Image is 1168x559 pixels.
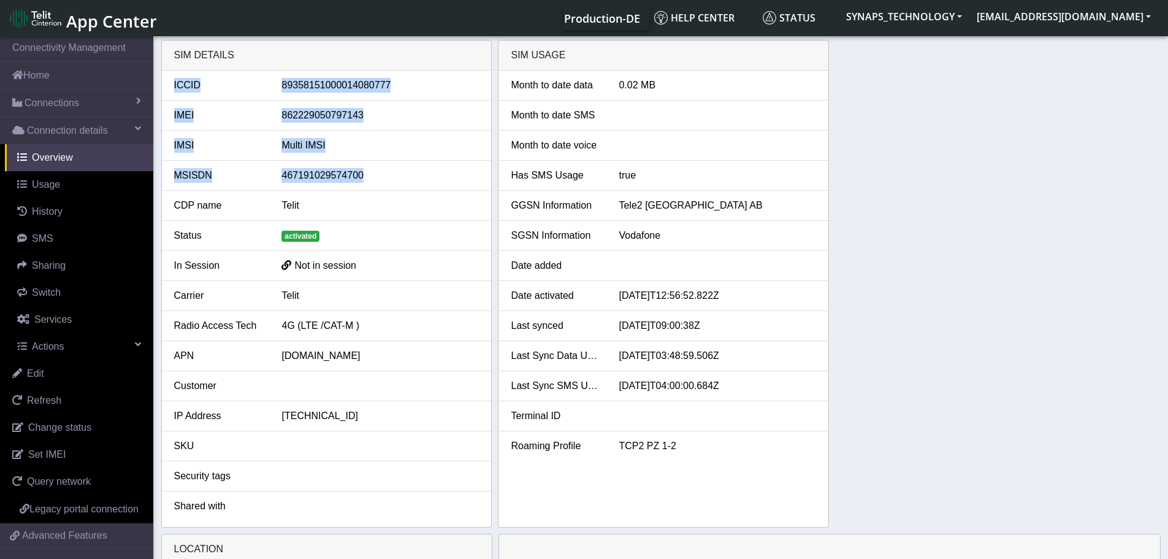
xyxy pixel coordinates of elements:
div: ICCID [165,78,273,93]
div: [DATE]T12:56:52.822Z [609,288,825,303]
div: 4G (LTE /CAT-M ) [272,318,488,333]
div: Tele2 [GEOGRAPHIC_DATA] AB [609,198,825,213]
div: Date added [502,258,609,273]
div: 862229050797143 [272,108,488,123]
div: In Session [165,258,273,273]
span: Legacy portal connection [29,504,139,514]
div: Security tags [165,469,273,484]
a: Usage [5,171,153,198]
div: Terminal ID [502,409,609,423]
span: SMS [32,233,53,244]
span: Production-DE [564,11,640,26]
div: Telit [272,288,488,303]
span: Advanced Features [22,528,107,543]
span: Usage [32,179,60,190]
span: Switch [32,287,61,298]
a: Sharing [5,252,153,279]
div: MSISDN [165,168,273,183]
div: CDP name [165,198,273,213]
div: APN [165,349,273,363]
span: Refresh [27,395,61,406]
a: SMS [5,225,153,252]
div: [DATE]T09:00:38Z [609,318,825,333]
a: Switch [5,279,153,306]
div: 89358151000014080777 [272,78,488,93]
div: Last Sync SMS Usage [502,379,609,393]
div: Month to date data [502,78,609,93]
img: status.svg [763,11,776,25]
div: Status [165,228,273,243]
div: [DATE]T04:00:00.684Z [609,379,825,393]
span: activated [281,231,319,242]
div: Roaming Profile [502,439,609,453]
div: Vodafone [609,228,825,243]
div: Last synced [502,318,609,333]
span: Set IMEI [28,449,66,460]
div: SIM details [162,40,492,71]
span: Overview [32,152,73,163]
div: [DOMAIN_NAME] [272,349,488,363]
img: logo-telit-cinterion-gw-new.png [10,9,61,28]
div: 0.02 MB [609,78,825,93]
span: History [32,206,63,217]
img: knowledge.svg [654,11,668,25]
span: Services [34,314,72,325]
div: true [609,168,825,183]
div: SKU [165,439,273,453]
a: Actions [5,333,153,360]
span: Status [763,11,815,25]
div: SGSN Information [502,228,609,243]
span: Connections [25,96,79,110]
a: App Center [10,5,155,31]
div: Month to date voice [502,138,609,153]
div: [DATE]T03:48:59.506Z [609,349,825,363]
span: Edit [27,368,44,379]
div: Date activated [502,288,609,303]
a: History [5,198,153,225]
div: Month to date SMS [502,108,609,123]
div: SIM Usage [498,40,828,71]
button: SYNAPS_TECHNOLOGY [839,6,969,28]
a: Status [758,6,839,30]
span: Query network [27,476,91,487]
div: Last Sync Data Usage [502,349,609,363]
a: Your current platform instance [563,6,639,30]
div: Has SMS Usage [502,168,609,183]
div: Carrier [165,288,273,303]
div: [TECHNICAL_ID] [272,409,488,423]
span: Help center [654,11,735,25]
div: Customer [165,379,273,393]
a: Services [5,306,153,333]
div: Shared with [165,499,273,514]
button: [EMAIL_ADDRESS][DOMAIN_NAME] [969,6,1158,28]
div: Telit [272,198,488,213]
a: Overview [5,144,153,171]
span: App Center [66,10,157,33]
span: Actions [32,341,64,352]
div: IMEI [165,108,273,123]
span: Not in session [294,260,356,271]
span: Sharing [32,260,66,271]
span: Connection details [27,123,108,138]
div: Multi IMSI [272,138,488,153]
div: IMSI [165,138,273,153]
div: IP Address [165,409,273,423]
div: GGSN Information [502,198,609,213]
span: Change status [28,422,91,433]
div: Radio Access Tech [165,318,273,333]
a: Help center [649,6,758,30]
div: 467191029574700 [272,168,488,183]
div: TCP2 PZ 1-2 [609,439,825,453]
